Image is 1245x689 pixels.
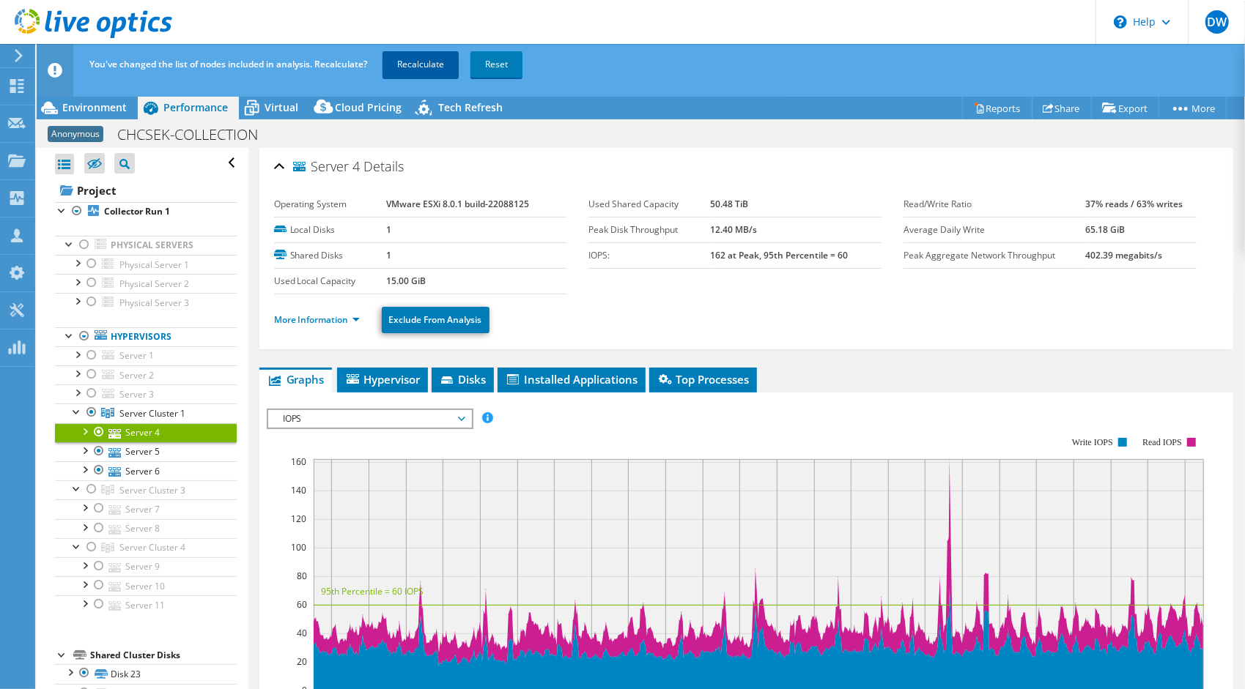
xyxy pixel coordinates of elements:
[119,349,154,362] span: Server 1
[321,585,424,597] text: 95th Percentile = 60 IOPS
[119,484,185,496] span: Server Cluster 3
[383,51,459,78] a: Recalculate
[55,519,237,538] a: Server 8
[297,570,307,582] text: 80
[55,461,237,480] a: Server 6
[55,557,237,576] a: Server 9
[104,205,170,217] b: Collector Run 1
[55,179,237,202] a: Project
[438,100,503,114] span: Tech Refresh
[55,576,237,595] a: Server 10
[55,346,237,365] a: Server 1
[439,372,487,387] span: Disks
[274,197,387,212] label: Operating System
[904,197,1085,212] label: Read/Write Ratio
[55,274,237,293] a: Physical Server 2
[505,372,638,387] span: Installed Applications
[297,598,307,611] text: 60
[55,403,237,422] a: Server Cluster 1
[386,198,529,210] b: VMware ESXi 8.0.1 build-22088125
[710,223,757,236] b: 12.40 MB/s
[1085,223,1125,236] b: 65.18 GiB
[657,372,750,387] span: Top Processes
[55,664,237,683] a: Disk 23
[291,513,306,525] text: 120
[291,541,306,554] text: 100
[163,100,228,114] span: Performance
[904,248,1085,263] label: Peak Aggregate Network Throughput
[119,369,154,381] span: Server 2
[55,327,237,346] a: Hypervisors
[386,249,391,261] b: 1
[55,423,237,442] a: Server 4
[55,538,237,557] a: Server Cluster 4
[276,410,464,428] span: IOPS
[904,223,1085,237] label: Average Daily Write
[55,384,237,403] a: Server 3
[1114,15,1127,29] svg: \n
[291,455,306,468] text: 160
[55,595,237,614] a: Server 11
[55,499,237,518] a: Server 7
[335,100,402,114] span: Cloud Pricing
[55,480,237,499] a: Server Cluster 3
[119,297,189,309] span: Physical Server 3
[364,157,404,175] span: Details
[297,627,307,639] text: 40
[119,388,154,401] span: Server 3
[90,647,237,664] div: Shared Cluster Disks
[470,51,522,78] a: Reset
[119,278,189,290] span: Physical Server 2
[119,541,185,554] span: Server Cluster 4
[119,407,185,420] span: Server Cluster 1
[274,313,360,326] a: More Information
[274,248,387,263] label: Shared Disks
[588,223,710,237] label: Peak Disk Throughput
[297,655,307,668] text: 20
[1085,198,1183,210] b: 37% reads / 63% writes
[62,100,127,114] span: Environment
[344,372,421,387] span: Hypervisor
[1205,10,1229,34] span: DW
[265,100,298,114] span: Virtual
[55,236,237,255] a: Physical Servers
[274,274,387,288] label: Used Local Capacity
[89,58,367,70] span: You've changed the list of nodes included in analysis. Recalculate?
[55,293,237,312] a: Physical Server 3
[1072,437,1113,447] text: Write IOPS
[55,442,237,461] a: Server 5
[588,248,710,263] label: IOPS:
[1142,437,1182,447] text: Read IOPS
[55,202,237,221] a: Collector Run 1
[291,484,306,496] text: 140
[48,126,103,142] span: Anonymous
[55,255,237,274] a: Physical Server 1
[1085,249,1162,261] b: 402.39 megabits/s
[293,160,361,174] span: Server 4
[267,372,325,387] span: Graphs
[119,258,189,271] span: Physical Server 1
[588,197,710,212] label: Used Shared Capacity
[710,198,748,210] b: 50.48 TiB
[55,365,237,384] a: Server 2
[1091,97,1159,119] a: Export
[386,275,426,287] b: 15.00 GiB
[1032,97,1092,119] a: Share
[274,223,387,237] label: Local Disks
[386,223,391,236] b: 1
[382,307,489,333] a: Exclude From Analysis
[111,127,281,143] h1: CHCSEK-COLLECTION
[962,97,1032,119] a: Reports
[710,249,848,261] b: 162 at Peak, 95th Percentile = 60
[1159,97,1227,119] a: More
